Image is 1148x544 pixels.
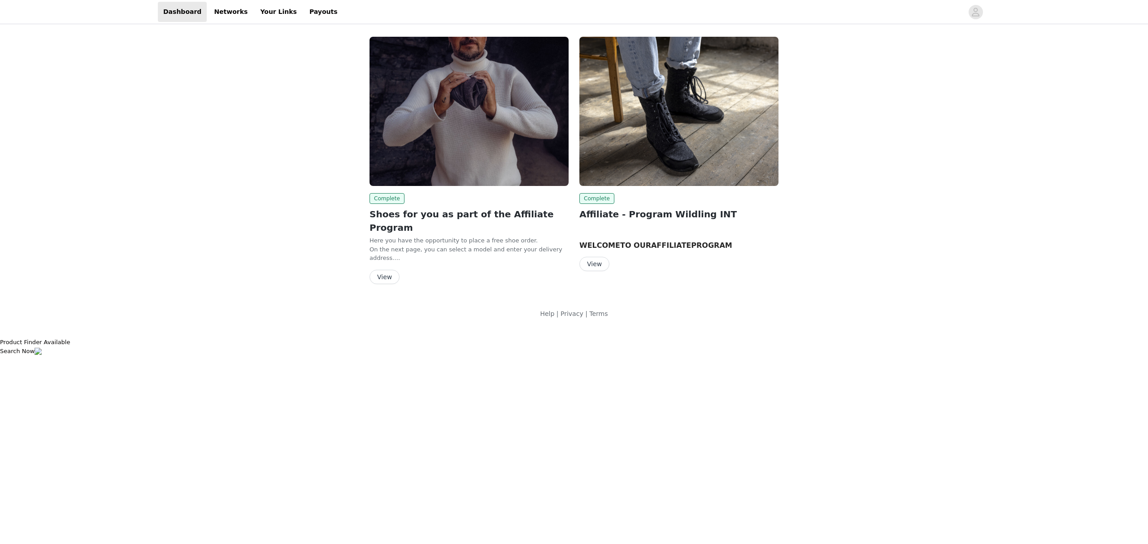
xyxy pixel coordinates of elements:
[579,261,609,268] a: View
[579,207,778,221] h2: Affiliate - Program Wildling INT
[255,2,302,22] a: Your Links
[370,274,400,281] a: View
[585,310,587,317] span: |
[557,310,559,317] span: |
[579,193,614,204] span: Complete
[370,193,404,204] span: Complete
[579,241,732,250] span: TO OUR PROGRAM
[651,241,691,250] span: AFFILIATE
[540,310,554,317] a: Help
[209,2,253,22] a: Networks
[370,207,569,234] h2: Shoes for you as part of the Affiliate Program
[579,37,778,186] img: Wildling Shoes
[589,310,608,317] a: Terms
[579,257,609,271] button: View
[370,236,569,263] p: Here you have the opportunity to place a free shoe order. On the next page, you can select a mode...
[561,310,583,317] a: Privacy
[158,2,207,22] a: Dashboard
[370,37,569,186] img: Wildling Shoes
[304,2,343,22] a: Payouts
[971,5,980,19] div: avatar
[35,348,42,355] img: awin-product-finder-preview-body-arrow-right-black.png
[579,241,620,250] span: WELCOME
[370,270,400,284] button: View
